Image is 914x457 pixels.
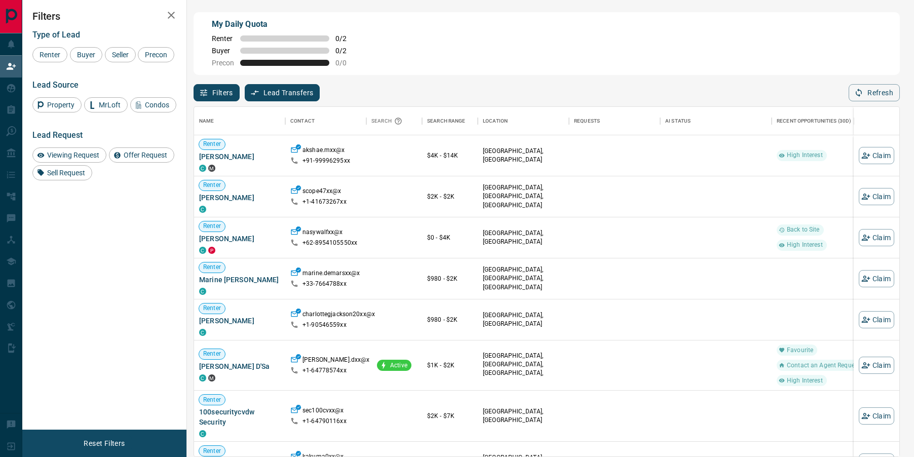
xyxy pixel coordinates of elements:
[302,406,344,417] p: sec100cvxx@x
[783,241,827,249] span: High Interest
[199,447,225,455] span: Renter
[32,47,67,62] div: Renter
[208,247,215,254] div: property.ca
[199,263,225,272] span: Renter
[44,101,78,109] span: Property
[120,151,171,159] span: Offer Request
[290,107,315,135] div: Contact
[569,107,660,135] div: Requests
[859,311,894,328] button: Claim
[141,101,173,109] span: Condos
[199,275,280,285] span: Marine [PERSON_NAME]
[84,97,128,112] div: MrLoft
[199,222,225,231] span: Renter
[335,47,358,55] span: 0 / 2
[483,147,564,164] p: [GEOGRAPHIC_DATA], [GEOGRAPHIC_DATA]
[302,239,357,247] p: +62- 8954105550xx
[302,356,369,366] p: [PERSON_NAME].dxx@x
[109,147,174,163] div: Offer Request
[285,107,366,135] div: Contact
[849,84,900,101] button: Refresh
[483,311,564,328] p: [GEOGRAPHIC_DATA], [GEOGRAPHIC_DATA]
[783,151,827,160] span: High Interest
[199,193,280,203] span: [PERSON_NAME]
[44,151,103,159] span: Viewing Request
[783,346,817,355] span: Favourite
[574,107,600,135] div: Requests
[138,47,174,62] div: Precon
[199,430,206,437] div: condos.ca
[194,107,285,135] div: Name
[302,228,343,239] p: nasywalfxx@x
[783,225,824,234] span: Back to Site
[212,34,234,43] span: Renter
[199,247,206,254] div: condos.ca
[483,183,564,209] p: [GEOGRAPHIC_DATA], [GEOGRAPHIC_DATA], [GEOGRAPHIC_DATA]
[427,274,473,283] p: $980 - $2K
[199,165,206,172] div: condos.ca
[859,270,894,287] button: Claim
[73,51,99,59] span: Buyer
[302,417,347,426] p: +1- 64790116xx
[199,206,206,213] div: condos.ca
[483,352,564,387] p: East End
[212,18,358,30] p: My Daily Quota
[302,146,345,157] p: akshae.mxx@x
[859,357,894,374] button: Claim
[44,169,89,177] span: Sell Request
[859,147,894,164] button: Claim
[199,350,225,358] span: Renter
[665,107,691,135] div: AI Status
[36,51,64,59] span: Renter
[199,234,280,244] span: [PERSON_NAME]
[302,310,375,321] p: charlottegjackson20xx@x
[777,107,851,135] div: Recent Opportunities (30d)
[199,304,225,313] span: Renter
[32,10,176,22] h2: Filters
[335,34,358,43] span: 0 / 2
[427,107,466,135] div: Search Range
[199,140,225,148] span: Renter
[302,280,347,288] p: +33- 7664788xx
[32,30,80,40] span: Type of Lead
[199,107,214,135] div: Name
[660,107,772,135] div: AI Status
[199,407,280,427] span: 100securitycvdw Security
[483,407,564,425] p: [GEOGRAPHIC_DATA], [GEOGRAPHIC_DATA]
[199,151,280,162] span: [PERSON_NAME]
[199,396,225,404] span: Renter
[130,97,176,112] div: Condos
[302,198,347,206] p: +1- 41673267xx
[77,435,131,452] button: Reset Filters
[32,165,92,180] div: Sell Request
[199,374,206,382] div: condos.ca
[483,229,564,246] p: [GEOGRAPHIC_DATA], [GEOGRAPHIC_DATA]
[32,130,83,140] span: Lead Request
[199,316,280,326] span: [PERSON_NAME]
[859,188,894,205] button: Claim
[302,321,347,329] p: +1- 90546559xx
[245,84,320,101] button: Lead Transfers
[199,329,206,336] div: condos.ca
[335,59,358,67] span: 0 / 0
[95,101,124,109] span: MrLoft
[483,107,508,135] div: Location
[386,361,411,370] span: Active
[105,47,136,62] div: Seller
[783,376,827,385] span: High Interest
[194,84,240,101] button: Filters
[208,165,215,172] div: mrloft.ca
[772,107,873,135] div: Recent Opportunities (30d)
[427,315,473,324] p: $980 - $2K
[783,361,864,370] span: Contact an Agent Request
[371,107,405,135] div: Search
[483,265,564,291] p: [GEOGRAPHIC_DATA], [GEOGRAPHIC_DATA], [GEOGRAPHIC_DATA]
[199,181,225,189] span: Renter
[32,147,106,163] div: Viewing Request
[427,411,473,421] p: $2K - $7K
[427,192,473,201] p: $2K - $2K
[108,51,132,59] span: Seller
[427,151,473,160] p: $4K - $14K
[302,366,347,375] p: +1- 64778574xx
[32,97,82,112] div: Property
